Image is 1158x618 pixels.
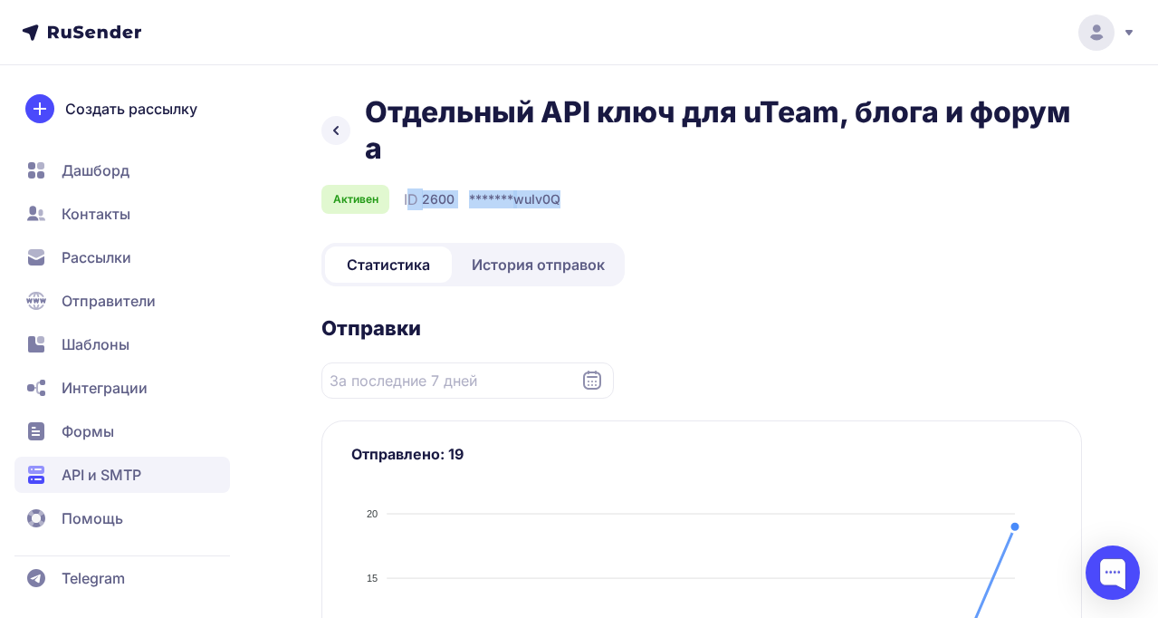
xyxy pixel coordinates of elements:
tspan: 15 [367,573,378,584]
span: 2600 [422,190,455,208]
h1: Отдельный API ключ для uTeam, блога и форума [365,94,1082,167]
span: Статистика [347,254,430,275]
span: Активен [333,192,378,207]
span: Создать рассылку [65,98,197,120]
span: Формы [62,420,114,442]
span: Помощь [62,507,123,529]
span: Отправители [62,290,156,312]
h3: Отправлено: 19 [351,443,1052,465]
tspan: 20 [367,508,378,519]
span: Контакты [62,203,130,225]
span: История отправок [472,254,605,275]
span: Интеграции [62,377,148,399]
span: API и SMTP [62,464,141,486]
span: wuIv0Q [513,190,560,208]
a: Статистика [325,246,452,283]
span: Рассылки [62,246,131,268]
h2: Отправки [321,315,1082,341]
div: ID [404,188,455,210]
a: Telegram [14,560,230,596]
span: Дашборд [62,159,129,181]
span: Шаблоны [62,333,129,355]
a: История отправок [455,246,621,283]
input: Datepicker input [321,362,614,399]
span: Telegram [62,567,125,589]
